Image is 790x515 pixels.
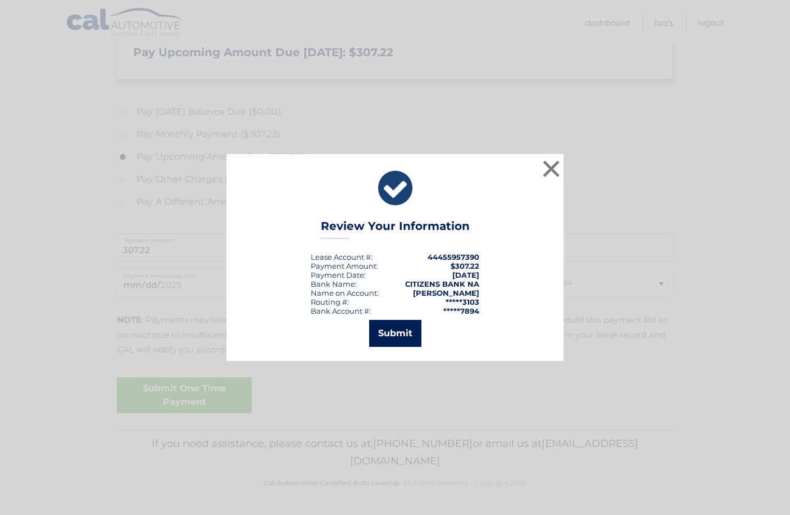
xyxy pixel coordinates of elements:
[311,297,349,306] div: Routing #:
[311,288,379,297] div: Name on Account:
[428,252,479,261] strong: 44455957390
[369,320,421,347] button: Submit
[452,270,479,279] span: [DATE]
[540,157,562,180] button: ×
[311,270,364,279] span: Payment Date
[311,261,378,270] div: Payment Amount:
[321,219,470,239] h3: Review Your Information
[413,288,479,297] strong: [PERSON_NAME]
[405,279,479,288] strong: CITIZENS BANK NA
[311,270,366,279] div: :
[451,261,479,270] span: $307.22
[311,252,373,261] div: Lease Account #:
[311,279,357,288] div: Bank Name:
[311,306,371,315] div: Bank Account #:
